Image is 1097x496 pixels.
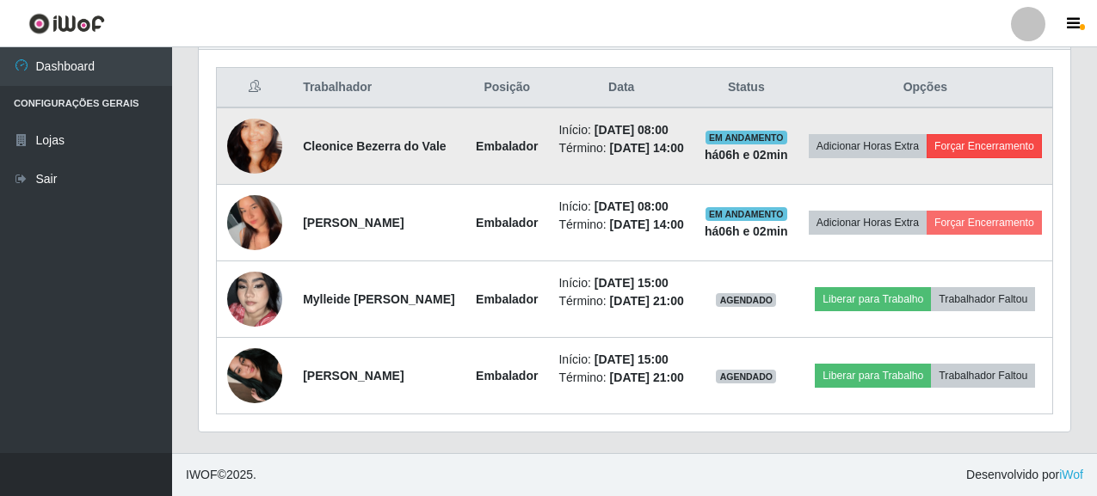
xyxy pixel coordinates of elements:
img: 1756303335716.jpeg [227,162,282,285]
strong: há 06 h e 02 min [705,224,788,238]
button: Liberar para Trabalho [815,364,931,388]
time: [DATE] 21:00 [610,294,684,308]
span: IWOF [186,468,218,481]
button: Forçar Encerramento [927,211,1042,235]
time: [DATE] 15:00 [595,352,669,366]
span: EM ANDAMENTO [706,207,787,221]
li: Término: [558,216,683,234]
strong: Embalador [476,369,538,383]
li: Término: [558,292,683,310]
button: Liberar para Trabalho [815,287,931,311]
time: [DATE] 14:00 [610,141,684,155]
time: [DATE] 08:00 [595,123,669,137]
button: Trabalhador Faltou [931,364,1035,388]
span: AGENDADO [716,370,776,383]
button: Adicionar Horas Extra [809,211,927,235]
time: [DATE] 08:00 [595,199,669,213]
img: CoreUI Logo [28,13,105,34]
li: Início: [558,121,683,139]
th: Status [694,68,798,108]
button: Trabalhador Faltou [931,287,1035,311]
th: Opções [798,68,1053,108]
li: Término: [558,139,683,157]
th: Posição [465,68,548,108]
li: Término: [558,369,683,387]
a: iWof [1059,468,1083,481]
strong: há 06 h e 02 min [705,148,788,162]
img: 1756440823795.jpeg [227,327,282,425]
th: Data [548,68,693,108]
time: [DATE] 15:00 [595,276,669,290]
img: 1751397040132.jpeg [227,250,282,348]
strong: Embalador [476,139,538,153]
span: © 2025 . [186,466,256,484]
button: Forçar Encerramento [927,134,1042,158]
span: AGENDADO [716,293,776,307]
strong: [PERSON_NAME] [303,369,404,383]
strong: Mylleide [PERSON_NAME] [303,292,455,306]
strong: Embalador [476,216,538,230]
button: Adicionar Horas Extra [809,134,927,158]
strong: Cleonice Bezerra do Vale [303,139,447,153]
img: 1620185251285.jpeg [227,97,282,195]
li: Início: [558,351,683,369]
li: Início: [558,274,683,292]
span: Desenvolvido por [966,466,1083,484]
strong: Embalador [476,292,538,306]
time: [DATE] 21:00 [610,370,684,384]
span: EM ANDAMENTO [706,131,787,144]
li: Início: [558,198,683,216]
strong: [PERSON_NAME] [303,216,404,230]
th: Trabalhador [293,68,465,108]
time: [DATE] 14:00 [610,217,684,231]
